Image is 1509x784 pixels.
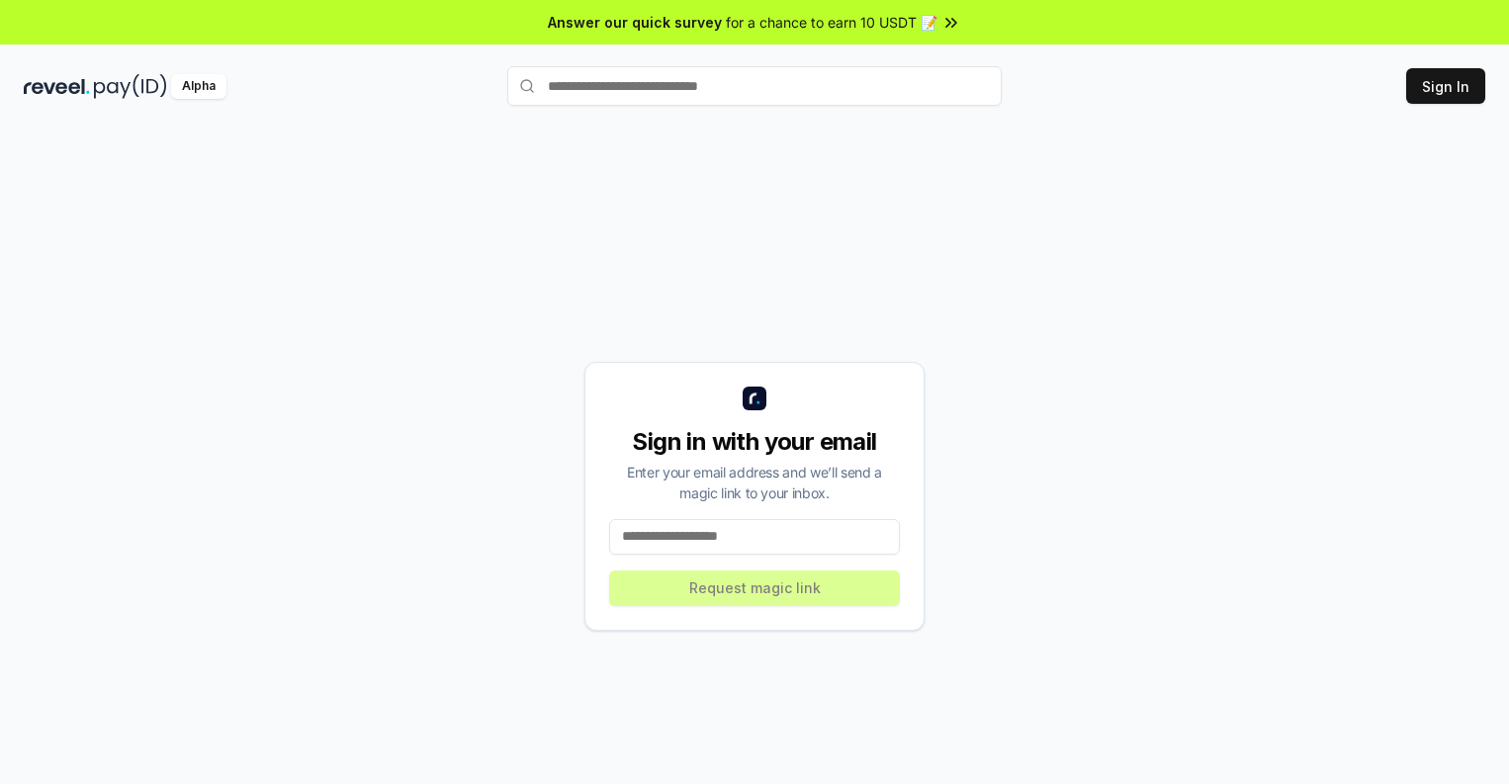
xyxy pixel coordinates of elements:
[548,12,722,33] span: Answer our quick survey
[94,74,167,99] img: pay_id
[171,74,226,99] div: Alpha
[609,426,900,458] div: Sign in with your email
[24,74,90,99] img: reveel_dark
[609,462,900,503] div: Enter your email address and we’ll send a magic link to your inbox.
[743,387,766,410] img: logo_small
[726,12,937,33] span: for a chance to earn 10 USDT 📝
[1406,68,1485,104] button: Sign In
